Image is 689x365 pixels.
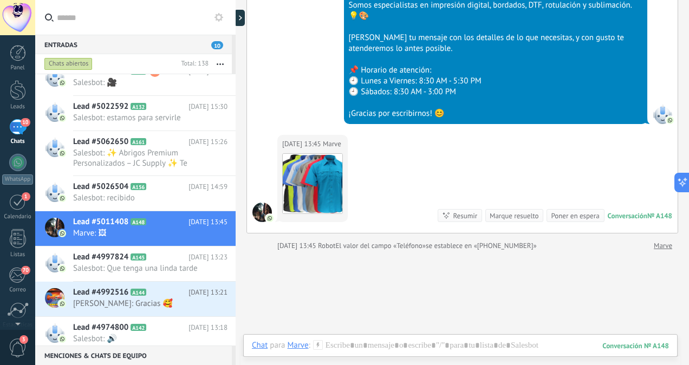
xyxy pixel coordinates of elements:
span: Lead #4992516 [73,287,128,298]
div: Panel [2,64,34,71]
div: Chats [2,138,34,145]
span: A142 [131,324,146,331]
a: Lead #4992516 A144 [DATE] 13:21 [PERSON_NAME]: Gracias 🥰 [35,282,236,316]
span: A145 [131,253,146,260]
span: A144 [131,289,146,296]
div: Mostrar [234,10,245,26]
div: Poner en espera [551,211,599,221]
div: 📌 Horario de atención: [349,65,643,76]
span: para [270,340,285,351]
a: Lead #5062650 A161 [DATE] 15:26 Salesbot: ✨ Abrigos Premium Personalizados – JC Supply ✨ Te conta... [35,131,236,175]
span: A148 [131,218,146,225]
span: 1 [22,192,30,201]
span: Marve: 🖼 [73,228,207,238]
a: Lead #5011408 A148 [DATE] 13:45 Marve: 🖼 [35,211,236,246]
img: com.amocrm.amocrmwa.svg [58,149,66,157]
img: com.amocrm.amocrmwa.svg [58,114,66,122]
img: com.amocrm.amocrmwa.svg [666,116,674,124]
div: Total: 138 [177,58,209,69]
img: com.amocrm.amocrmwa.svg [58,194,66,202]
div: Calendario [2,213,34,220]
div: [PERSON_NAME] tu mensaje con los detalles de lo que necesitas, y con gusto te atenderemos lo ante... [349,32,643,54]
span: El valor del campo «Teléfono» [335,240,426,251]
div: 🕘 Lunes a Viernes: 8:30 AM - 5:30 PM [349,76,643,87]
div: Chats abiertos [44,57,93,70]
div: Correo [2,286,34,294]
div: WhatsApp [2,174,33,185]
span: se establece en «[PHONE_NUMBER]» [426,240,537,251]
div: Conversación [608,211,647,220]
span: [DATE] 15:30 [188,101,227,112]
img: com.amocrm.amocrmwa.svg [58,79,66,87]
a: Lead #4997824 A145 [DATE] 13:23 Salesbot: Que tenga una linda tarde [35,246,236,281]
span: 3 [19,335,28,344]
span: Salesbot: 🔊 [73,334,207,344]
span: [DATE] 15:26 [188,136,227,147]
div: ¡Gracias por escribirnos! 😊 [349,108,643,119]
div: Entradas [35,35,232,54]
span: [DATE] 13:18 [188,322,227,333]
span: 10 [21,118,30,127]
span: [PERSON_NAME]: Gracias 🥰 [73,298,207,309]
span: [DATE] 13:45 [188,217,227,227]
a: Lead #5022592 A132 [DATE] 15:30 Salesbot: estamos para servirle [35,96,236,131]
div: Menciones & Chats de equipo [35,346,232,365]
span: Salesbot: 🎥 [73,77,207,88]
span: Robot [318,241,335,250]
span: A161 [131,138,146,145]
span: Lead #5022592 [73,101,128,112]
span: [DATE] 13:21 [188,287,227,298]
a: Lead #4958796 A107 [DATE] 15:31 Salesbot: 🎥 [35,61,236,95]
div: [DATE] 13:45 [282,139,323,149]
span: 10 [211,41,223,49]
div: Resumir [453,211,477,221]
span: Marve [323,139,341,149]
span: Salesbot: recibido [73,193,207,203]
span: Salesbot: Que tenga una linda tarde [73,263,207,273]
img: com.amocrm.amocrmwa.svg [58,230,66,237]
img: com.amocrm.amocrmwa.svg [58,300,66,308]
span: [DATE] 13:23 [188,252,227,263]
span: A156 [131,183,146,190]
span: Lead #5011408 [73,217,128,227]
div: Listas [2,251,34,258]
span: WhatsApp Lite [653,105,672,124]
span: 70 [21,266,30,275]
span: Salesbot: estamos para servirle [73,113,207,123]
span: Marve [252,203,272,222]
span: A132 [131,103,146,110]
div: 148 [602,341,669,350]
a: Lead #4974800 A142 [DATE] 13:18 Salesbot: 🔊 [35,317,236,351]
a: Marve [654,240,672,251]
span: [DATE] 14:59 [188,181,227,192]
img: d8665468-6340-4c6a-9fa5-87d019bee575 [283,154,342,213]
span: Lead #4997824 [73,252,128,263]
img: com.amocrm.amocrmwa.svg [266,214,274,222]
img: com.amocrm.amocrmwa.svg [58,265,66,272]
div: Marve [287,340,308,350]
div: [DATE] 13:45 [277,240,318,251]
span: Salesbot: ✨ Abrigos Premium Personalizados – JC Supply ✨ Te contamos un poco sobre nuestros preci... [73,148,207,168]
div: Marque resuelto [490,211,538,221]
span: Lead #4974800 [73,322,128,333]
img: com.amocrm.amocrmwa.svg [58,335,66,343]
div: 🕘 Sábados: 8:30 AM - 3:00 PM [349,87,643,97]
div: Leads [2,103,34,110]
a: Lead #5026504 A156 [DATE] 14:59 Salesbot: recibido [35,176,236,211]
button: Más [209,54,232,74]
span: Lead #5026504 [73,181,128,192]
div: № A148 [647,211,672,220]
span: : [309,340,310,351]
span: Lead #5062650 [73,136,128,147]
